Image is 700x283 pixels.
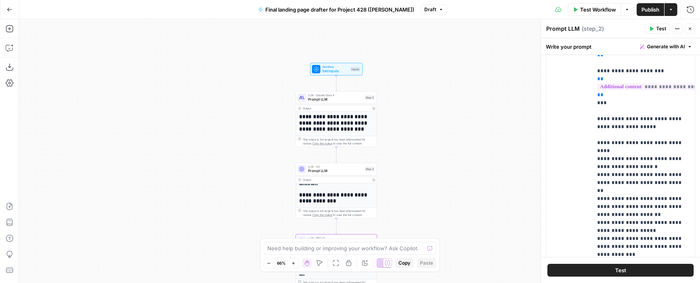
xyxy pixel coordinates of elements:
button: Paste [417,258,436,268]
span: Test Workflow [580,6,616,14]
span: Publish [641,6,659,14]
div: Output [303,106,369,111]
span: Copy the output [312,214,332,217]
span: Prompt LLM [308,97,363,102]
g: Edge from step_2 to step_3 [335,147,337,162]
div: WorkflowSet InputsInputs [296,63,377,75]
span: 66% [277,260,286,266]
span: Paste [420,259,433,267]
span: Workflow [322,65,348,69]
g: Edge from start to step_2 [335,75,337,91]
button: Copy [395,258,414,268]
div: This output is too large & has been abbreviated for review. to view the full content. [303,137,375,146]
div: Step 2 [365,95,375,100]
span: ( step_2 ) [582,25,604,33]
button: Test [547,264,694,277]
span: Copy [398,259,410,267]
span: Copy the output [312,142,332,145]
span: LLM · GPT-4.1 [308,236,362,241]
span: Test [615,266,626,274]
span: LLM · Claude Opus 4 [308,93,363,97]
div: This output is too large & has been abbreviated for review. to view the full content. [303,209,375,217]
span: Test [656,25,666,32]
div: Output [303,178,369,182]
div: Step 3 [365,167,375,172]
div: Inputs [351,67,360,71]
span: Generate with AI [647,43,685,50]
span: Final landing page drafter for Project 428 ([PERSON_NAME]) [265,6,414,14]
textarea: Prompt LLM [546,25,580,33]
button: Final landing page drafter for Project 428 ([PERSON_NAME]) [253,3,419,16]
div: Write your prompt [541,38,700,55]
g: Edge from step_3 to step_11 [335,218,337,234]
span: Prompt LLM [308,168,363,174]
span: LLM · O3 [308,164,363,169]
span: Draft [424,6,436,13]
button: Test Workflow [568,3,621,16]
button: Draft [421,4,447,15]
button: Test [645,24,670,34]
button: Publish [637,3,664,16]
button: Generate with AI [637,42,695,52]
span: Set Inputs [322,68,348,73]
